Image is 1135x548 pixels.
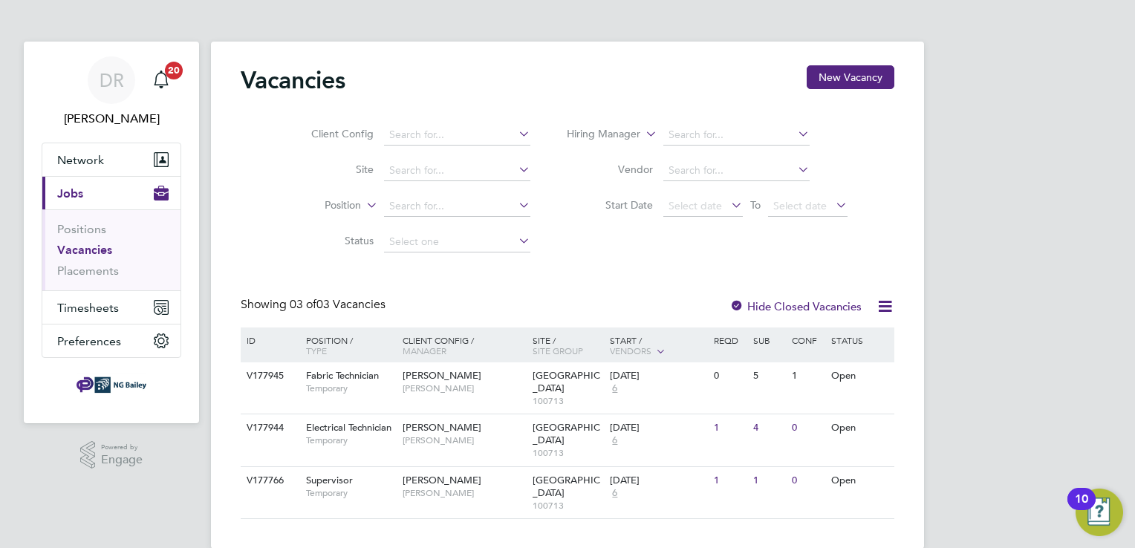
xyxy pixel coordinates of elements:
span: Vendors [610,345,651,356]
span: Temporary [306,434,395,446]
label: Start Date [567,198,653,212]
span: Electrical Technician [306,421,391,434]
a: Placements [57,264,119,278]
span: 100713 [533,395,603,407]
span: Site Group [533,345,583,356]
div: Open [827,467,892,495]
div: Open [827,414,892,442]
span: Timesheets [57,301,119,315]
button: Open Resource Center, 10 new notifications [1076,489,1123,536]
div: Reqd [710,327,749,353]
span: Select date [773,199,827,212]
img: ngbailey-logo-retina.png [77,373,146,397]
div: V177944 [243,414,295,442]
div: Site / [529,327,607,363]
span: [PERSON_NAME] [403,474,481,486]
span: 6 [610,382,619,395]
span: Supervisor [306,474,353,486]
div: [DATE] [610,422,706,434]
label: Status [288,234,374,247]
div: Showing [241,297,388,313]
button: Timesheets [42,291,181,324]
span: 6 [610,487,619,500]
span: Temporary [306,382,395,394]
div: Conf [788,327,827,353]
div: [DATE] [610,474,706,487]
div: 1 [710,414,749,442]
span: Network [57,153,104,167]
a: Vacancies [57,243,112,257]
span: [PERSON_NAME] [403,434,525,446]
input: Search for... [384,125,530,146]
div: Sub [749,327,788,353]
span: Type [306,345,327,356]
div: Status [827,327,892,353]
nav: Main navigation [24,42,199,423]
label: Hiring Manager [555,127,640,142]
a: Go to home page [42,373,181,397]
div: 0 [788,467,827,495]
span: Manager [403,345,446,356]
div: 5 [749,362,788,390]
div: 4 [749,414,788,442]
div: ID [243,327,295,353]
span: [PERSON_NAME] [403,382,525,394]
span: Powered by [101,441,143,454]
span: Select date [669,199,722,212]
input: Search for... [384,196,530,217]
label: Hide Closed Vacancies [729,299,862,313]
label: Site [288,163,374,176]
button: New Vacancy [807,65,894,89]
span: Darren Rochester [42,110,181,128]
input: Search for... [663,125,810,146]
span: 6 [610,434,619,447]
input: Search for... [663,160,810,181]
div: Position / [295,327,399,363]
h2: Vacancies [241,65,345,95]
span: Fabric Technician [306,369,379,382]
div: [DATE] [610,370,706,382]
a: Powered byEngage [80,441,143,469]
div: 1 [788,362,827,390]
div: Start / [606,327,710,365]
a: 20 [146,56,176,104]
button: Jobs [42,177,181,209]
span: 03 Vacancies [290,297,386,312]
span: 100713 [533,500,603,512]
div: Jobs [42,209,181,290]
div: 0 [710,362,749,390]
span: 100713 [533,447,603,459]
div: Client Config / [399,327,529,363]
div: 1 [710,467,749,495]
input: Select one [384,232,530,252]
div: 10 [1075,499,1088,518]
div: 0 [788,414,827,442]
div: 1 [749,467,788,495]
span: DR [100,71,124,90]
span: Engage [101,454,143,466]
span: Temporary [306,487,395,499]
span: 03 of [290,297,316,312]
span: [PERSON_NAME] [403,487,525,499]
a: DR[PERSON_NAME] [42,56,181,128]
a: Positions [57,222,106,236]
span: [GEOGRAPHIC_DATA] [533,421,600,446]
button: Network [42,143,181,176]
span: [PERSON_NAME] [403,421,481,434]
label: Client Config [288,127,374,140]
span: Preferences [57,334,121,348]
input: Search for... [384,160,530,181]
div: V177766 [243,467,295,495]
div: Open [827,362,892,390]
span: To [746,195,765,215]
span: Jobs [57,186,83,200]
span: [GEOGRAPHIC_DATA] [533,474,600,499]
button: Preferences [42,324,181,357]
label: Vendor [567,163,653,176]
div: V177945 [243,362,295,390]
label: Position [276,198,361,213]
span: 20 [165,62,183,79]
span: [PERSON_NAME] [403,369,481,382]
span: [GEOGRAPHIC_DATA] [533,369,600,394]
